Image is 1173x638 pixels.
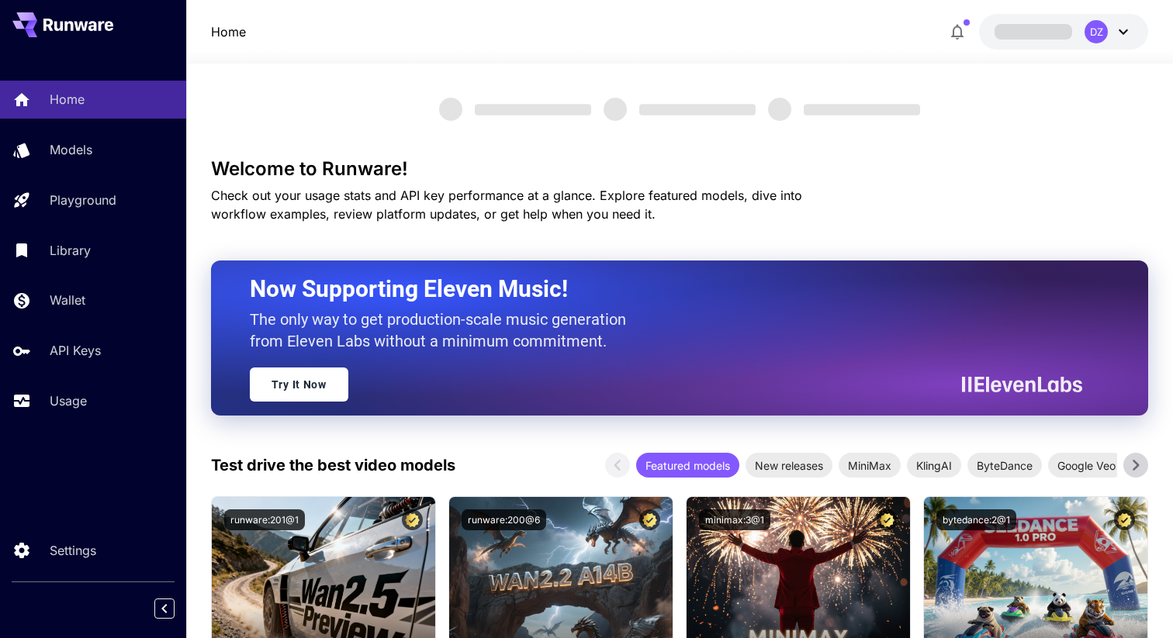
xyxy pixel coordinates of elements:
button: Certified Model – Vetted for best performance and includes a commercial license. [1114,509,1135,530]
span: KlingAI [907,457,961,474]
button: Certified Model – Vetted for best performance and includes a commercial license. [877,509,898,530]
div: KlingAI [907,453,961,478]
div: ByteDance [967,453,1042,478]
p: Models [50,140,92,159]
div: MiniMax [839,453,901,478]
p: Home [50,90,85,109]
span: ByteDance [967,457,1042,474]
p: Playground [50,191,116,209]
p: Usage [50,391,87,410]
button: runware:200@6 [462,509,546,530]
h3: Welcome to Runware! [211,158,1148,180]
button: Collapse sidebar [154,598,175,619]
a: Try It Now [250,367,348,402]
nav: breadcrumb [211,22,246,41]
span: New releases [746,457,832,474]
button: runware:201@1 [224,509,305,530]
div: New releases [746,453,832,478]
p: API Keys [50,341,101,360]
div: Collapse sidebar [166,595,186,622]
button: DZ [979,14,1148,50]
button: minimax:3@1 [699,509,770,530]
a: Home [211,22,246,41]
h2: Now Supporting Eleven Music! [250,274,1071,304]
div: Featured models [636,453,739,478]
span: Featured models [636,457,739,474]
button: Certified Model – Vetted for best performance and includes a commercial license. [639,509,660,530]
p: Wallet [50,291,85,309]
button: Certified Model – Vetted for best performance and includes a commercial license. [402,509,423,530]
p: Settings [50,541,96,560]
p: Test drive the best video models [211,453,455,477]
p: Library [50,241,91,260]
div: DZ [1085,20,1108,43]
span: Google Veo [1048,457,1125,474]
span: MiniMax [839,457,901,474]
div: Google Veo [1048,453,1125,478]
button: bytedance:2@1 [936,509,1016,530]
p: The only way to get production-scale music generation from Eleven Labs without a minimum commitment. [250,309,638,352]
span: Check out your usage stats and API key performance at a glance. Explore featured models, dive int... [211,188,802,222]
